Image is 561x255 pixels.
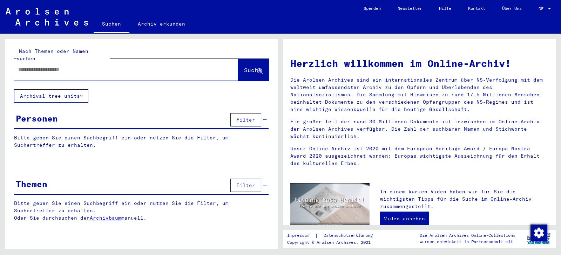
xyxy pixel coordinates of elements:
[238,59,269,81] button: Suche
[290,183,370,226] img: video.jpg
[530,225,547,241] img: Zustimmung ändern
[290,76,549,113] p: Die Arolsen Archives sind ein internationales Zentrum über NS-Verfolgung mit dem weltweit umfasse...
[530,224,547,241] div: Zustimmung ändern
[318,232,381,239] a: Datenschutzerklärung
[94,15,129,34] a: Suchen
[290,56,549,71] h1: Herzlich willkommen im Online-Archiv!
[14,89,88,103] button: Archival tree units
[230,179,261,192] button: Filter
[14,134,269,149] p: Bitte geben Sie einen Suchbegriff ein oder nutzen Sie die Filter, um Suchertreffer zu erhalten.
[420,232,515,239] p: Die Arolsen Archives Online-Collections
[290,145,549,167] p: Unser Online-Archiv ist 2020 mit dem European Heritage Award / Europa Nostra Award 2020 ausgezeic...
[380,188,549,210] p: In einem kurzen Video haben wir für Sie die wichtigsten Tipps für die Suche im Online-Archiv zusa...
[129,15,194,32] a: Archiv erkunden
[290,118,549,140] p: Ein großer Teil der rund 30 Millionen Dokumente ist inzwischen im Online-Archiv der Arolsen Archi...
[287,232,315,239] a: Impressum
[230,113,261,126] button: Filter
[14,200,269,222] p: Bitte geben Sie einen Suchbegriff ein oder nutzen Sie die Filter, um Suchertreffer zu erhalten. O...
[244,67,262,74] span: Suche
[6,8,88,26] img: Arolsen_neg.svg
[90,215,121,221] a: Archivbaum
[526,230,552,247] img: yv_logo.png
[236,117,255,123] span: Filter
[287,239,381,246] p: Copyright © Arolsen Archives, 2021
[420,239,515,245] p: wurden entwickelt in Partnerschaft mit
[287,232,381,239] div: |
[16,178,47,190] div: Themen
[16,48,88,62] mat-label: Nach Themen oder Namen suchen
[380,212,429,226] a: Video ansehen
[539,6,546,11] span: DE
[236,182,255,188] span: Filter
[16,112,58,125] div: Personen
